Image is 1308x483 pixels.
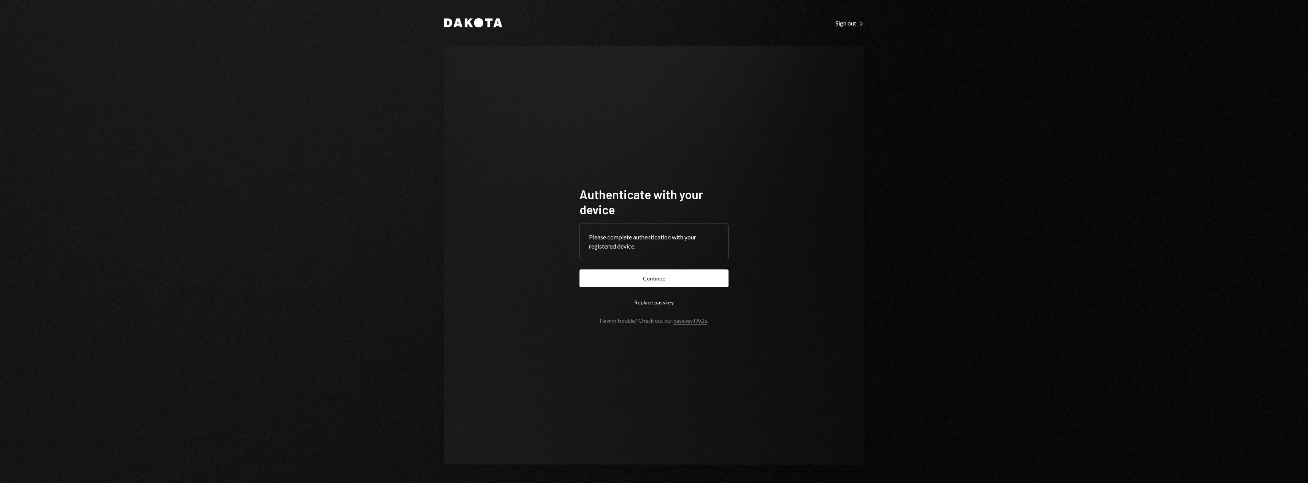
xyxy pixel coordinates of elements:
a: Sign out [835,19,864,27]
button: Continue [579,269,729,287]
h1: Authenticate with your device [579,187,729,217]
div: Please complete authentication with your registered device. [589,233,719,251]
div: Having trouble? Check out our . [600,317,708,324]
a: passkey FAQs [673,317,707,325]
button: Replace passkey [579,293,729,311]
